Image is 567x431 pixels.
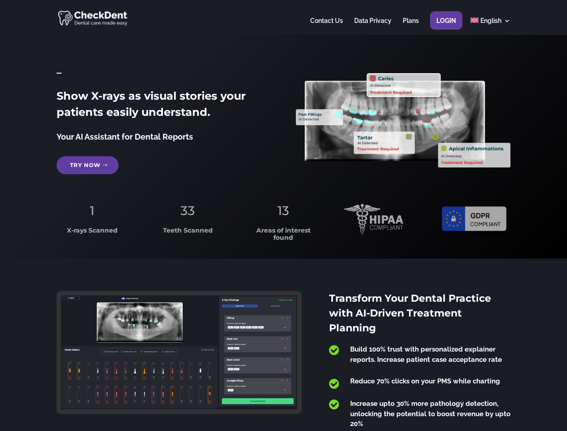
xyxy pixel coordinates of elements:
[58,9,128,26] img: CheckDent AI
[57,63,62,75] span: _
[470,18,510,35] a: English
[329,399,339,410] span: 
[436,18,456,35] a: Login
[277,203,289,218] span: 13
[329,292,491,334] span: Transform Your Dental Practice with AI-Driven Treatment Planning
[57,88,271,125] h2: Show X-rays as visual stories your patients easily understand.
[350,377,500,385] span: Reduce 70% clicks on your PMS while charting
[403,18,419,35] a: Plans
[354,18,391,35] a: Data Privacy
[329,378,339,390] span: 
[90,203,94,218] span: 1
[310,18,343,35] a: Contact Us
[248,227,319,246] h3: Areas of interest found
[57,132,193,141] span: Your AI Assistant for Dental Reports
[57,156,119,174] a: Try Now
[480,17,501,24] span: English
[329,344,339,356] span: 
[350,400,510,428] span: Increase upto 30% more pathology detection, unlocking the potential to boost revenue by upto 20%
[180,203,195,218] span: 33
[296,73,510,167] img: X_Ray_annotated
[350,345,502,364] span: Build 100% trust with personalized explainer reports. Increase patient case acceptance rate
